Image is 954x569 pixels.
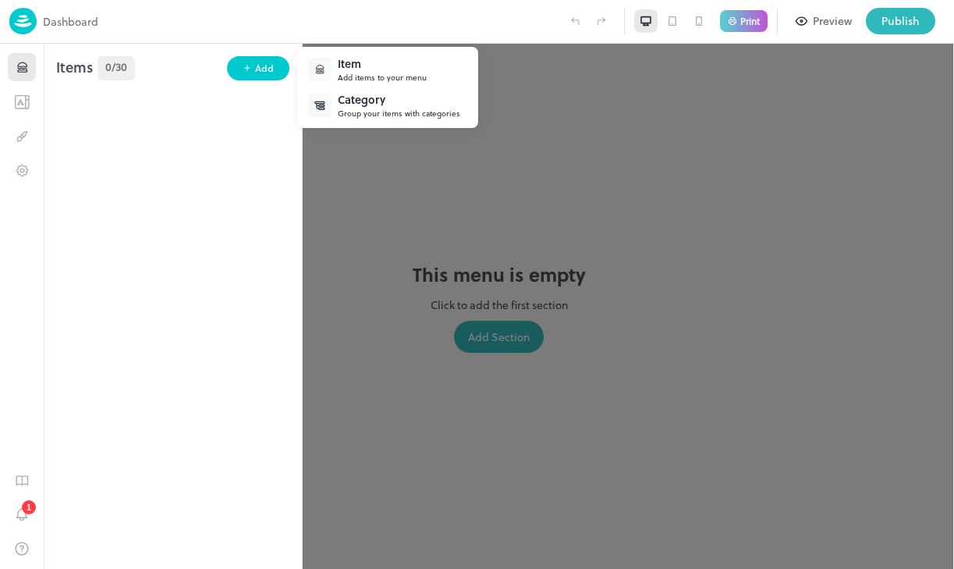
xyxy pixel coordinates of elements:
div: Group your items with categories [338,108,460,119]
div: ItemAdd items to your menu [302,52,473,87]
div: CategoryGroup your items with categories [302,87,473,123]
div: Add items to your menu [338,72,427,84]
div: Category [338,91,460,108]
div: Item [338,55,427,72]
